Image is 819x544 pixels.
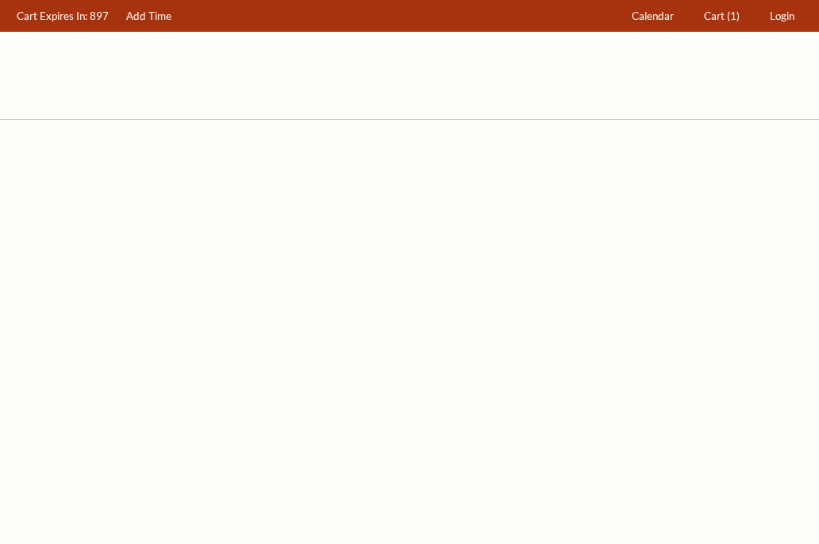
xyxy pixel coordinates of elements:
a: Cart (1) [697,1,748,32]
a: Calendar [625,1,682,32]
span: 897 [90,10,109,22]
span: Cart [704,10,725,22]
a: Add Time [119,1,179,32]
a: Login [763,1,802,32]
span: Login [770,10,794,22]
span: Calendar [632,10,674,22]
span: Cart Expires In: [17,10,87,22]
span: (1) [727,10,740,22]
